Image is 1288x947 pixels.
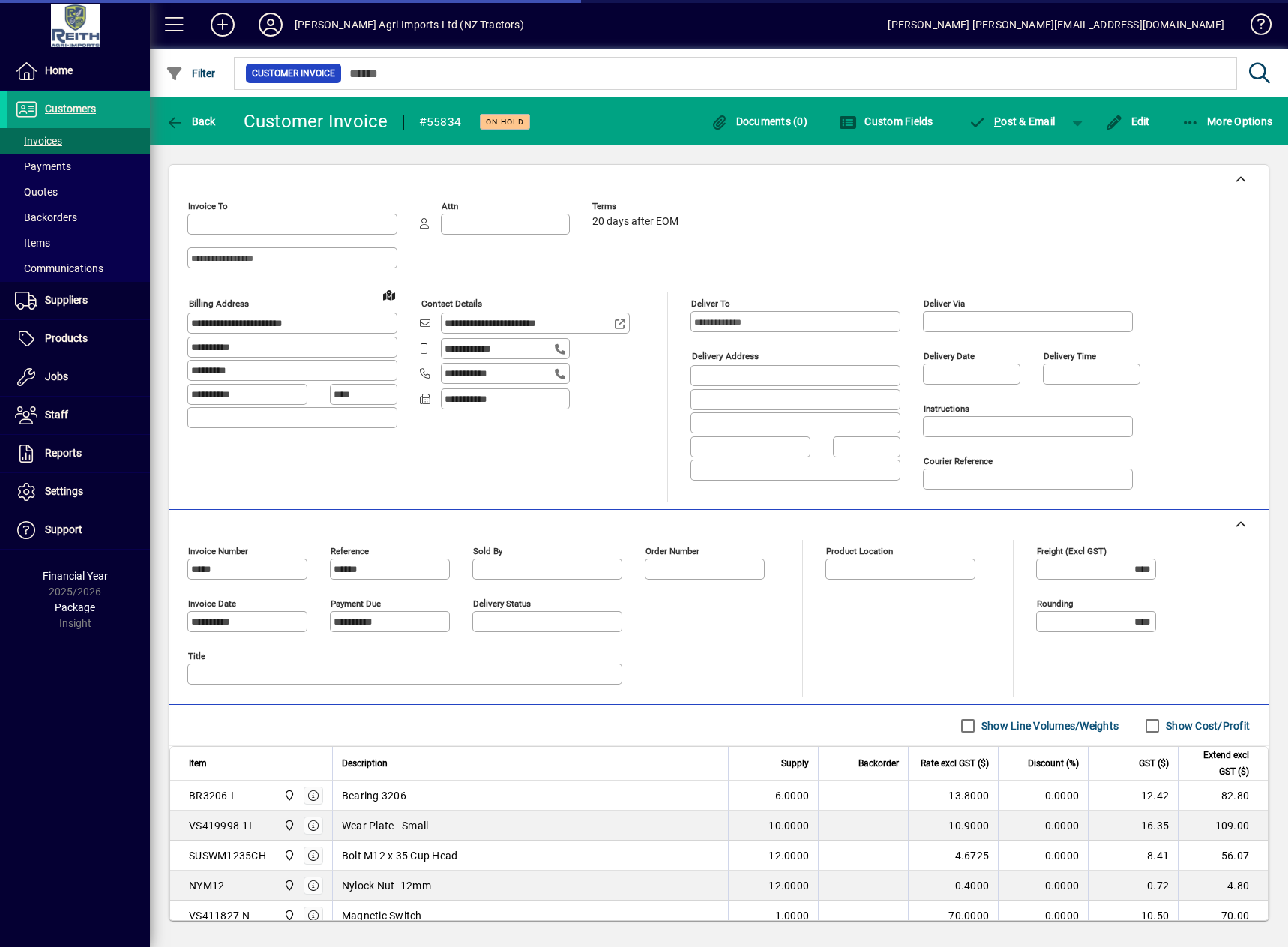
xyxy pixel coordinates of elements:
[858,755,899,772] span: Backorder
[994,115,1001,127] span: P
[45,370,68,382] span: Jobs
[342,755,388,772] span: Description
[1037,598,1073,609] mat-label: Rounding
[342,848,458,863] span: Bolt M12 x 35 Cup Head
[7,179,150,205] a: Quotes
[826,546,893,556] mat-label: Product location
[45,523,82,535] span: Support
[888,13,1224,37] div: [PERSON_NAME] [PERSON_NAME][EMAIL_ADDRESS][DOMAIN_NAME]
[7,154,150,179] a: Payments
[1178,811,1268,841] td: 109.00
[7,256,150,281] a: Communications
[1178,841,1268,871] td: 56.07
[1178,901,1268,931] td: 70.00
[331,598,381,609] mat-label: Payment due
[55,601,95,613] span: Package
[1239,3,1269,52] a: Knowledge Base
[15,160,71,172] span: Payments
[189,848,266,863] div: SUSWM1235CH
[166,67,216,79] span: Filter
[998,781,1088,811] td: 0.0000
[7,435,150,472] a: Reports
[442,201,458,211] mat-label: Attn
[342,788,406,803] span: Bearing 3206
[7,282,150,319] a: Suppliers
[162,60,220,87] button: Filter
[1178,871,1268,901] td: 4.80
[768,848,809,863] span: 12.0000
[1178,108,1277,135] button: More Options
[998,811,1088,841] td: 0.0000
[7,205,150,230] a: Backorders
[188,598,236,609] mat-label: Invoice date
[691,298,730,309] mat-label: Deliver To
[342,818,429,833] span: Wear Plate - Small
[331,546,369,556] mat-label: Reference
[918,788,989,803] div: 13.8000
[1088,811,1178,841] td: 16.35
[45,64,73,76] span: Home
[244,109,388,133] div: Customer Invoice
[7,320,150,358] a: Products
[1105,115,1150,127] span: Edit
[921,755,989,772] span: Rate excl GST ($)
[1088,841,1178,871] td: 8.41
[924,403,969,414] mat-label: Instructions
[1182,115,1273,127] span: More Options
[998,871,1088,901] td: 0.0000
[1101,108,1154,135] button: Edit
[166,115,216,127] span: Back
[768,818,809,833] span: 10.0000
[150,108,232,135] app-page-header-button: Back
[1178,781,1268,811] td: 82.80
[775,908,810,923] span: 1.0000
[592,202,682,211] span: Terms
[189,908,250,923] div: VS411827-N
[280,877,297,894] span: Ashburton
[918,908,989,923] div: 70.0000
[839,115,933,127] span: Custom Fields
[189,818,252,833] div: VS419998-1I
[924,351,975,361] mat-label: Delivery date
[280,787,297,804] span: Ashburton
[15,135,62,147] span: Invoices
[45,485,83,497] span: Settings
[45,332,88,344] span: Products
[7,511,150,549] a: Support
[419,110,462,134] div: #55834
[7,230,150,256] a: Items
[247,11,295,38] button: Profile
[775,788,810,803] span: 6.0000
[188,546,248,556] mat-label: Invoice number
[1188,747,1249,780] span: Extend excl GST ($)
[188,651,205,661] mat-label: Title
[781,755,809,772] span: Supply
[998,901,1088,931] td: 0.0000
[295,13,524,37] div: [PERSON_NAME] Agri-Imports Ltd (NZ Tractors)
[280,907,297,924] span: Ashburton
[45,447,82,459] span: Reports
[7,358,150,396] a: Jobs
[1028,755,1079,772] span: Discount (%)
[592,216,678,228] span: 20 days after EOM
[473,546,502,556] mat-label: Sold by
[706,108,811,135] button: Documents (0)
[1088,901,1178,931] td: 10.50
[7,128,150,154] a: Invoices
[45,103,96,115] span: Customers
[252,66,335,81] span: Customer Invoice
[1088,871,1178,901] td: 0.72
[1037,546,1107,556] mat-label: Freight (excl GST)
[998,841,1088,871] td: 0.0000
[15,186,58,198] span: Quotes
[199,11,247,38] button: Add
[7,473,150,511] a: Settings
[162,108,220,135] button: Back
[45,409,68,421] span: Staff
[473,598,531,609] mat-label: Delivery status
[1163,718,1250,733] label: Show Cost/Profit
[7,397,150,434] a: Staff
[7,52,150,90] a: Home
[280,847,297,864] span: Ashburton
[918,878,989,893] div: 0.4000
